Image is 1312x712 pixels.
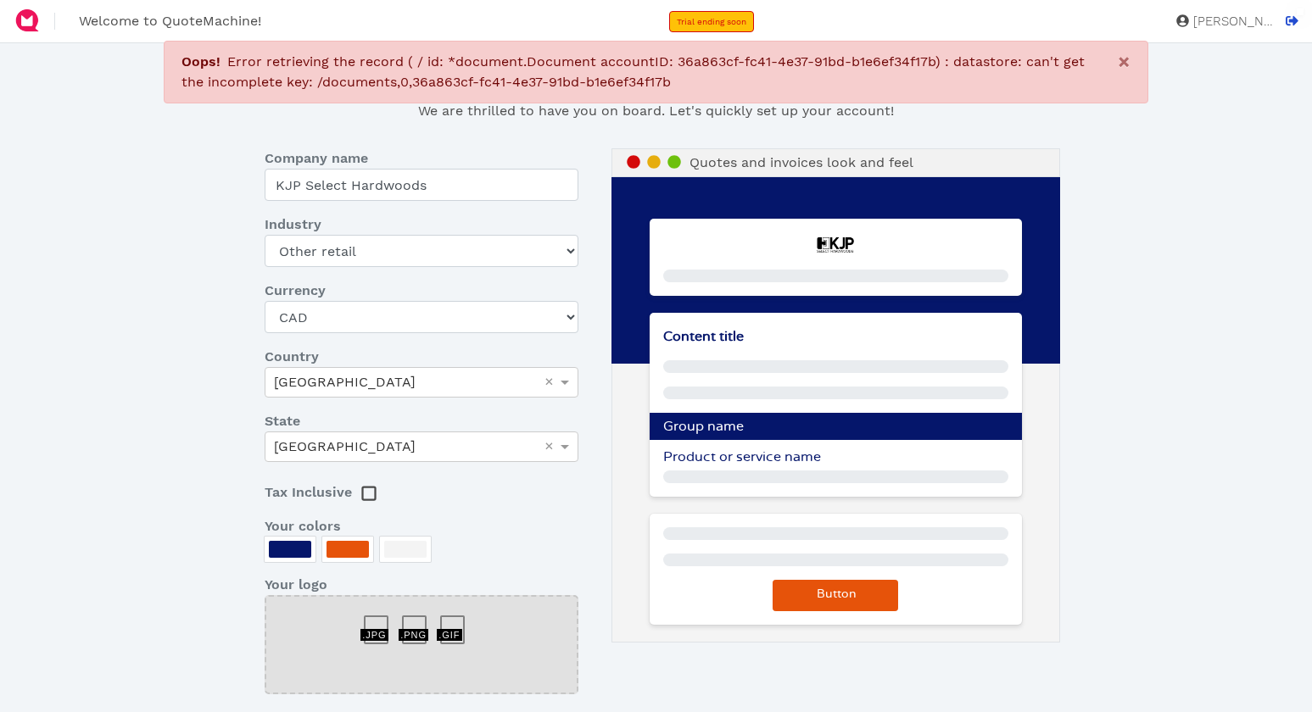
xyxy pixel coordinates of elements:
[265,214,321,235] span: Industry
[181,53,1085,90] span: Error retrieving the record ( / id: *document.Document accountID: 36a863cf-fc41-4e37-91bd-b1e6ef3...
[1189,15,1274,28] span: [PERSON_NAME]
[669,11,754,32] a: Trial ending soon
[79,13,261,29] span: Welcome to QuoteMachine!
[542,432,556,461] span: Clear value
[1101,42,1147,82] button: Close
[814,234,857,256] img: black-kjp-logo.png
[544,438,554,453] span: ×
[773,580,898,611] button: Button
[663,450,821,464] span: Product or service name
[181,53,221,70] span: Oops!
[814,588,857,600] span: Button
[274,438,416,454] span: [GEOGRAPHIC_DATA]
[542,368,556,397] span: Clear value
[418,103,894,119] span: We are thrilled to have you on board. Let's quickly set up your account!
[265,411,300,431] span: State
[677,17,746,26] span: Trial ending soon
[265,281,326,301] span: Currency
[265,516,341,537] span: Your colors
[663,330,744,343] span: Content title
[265,575,327,595] span: Your logo
[265,347,319,367] span: Country
[274,374,416,390] span: [GEOGRAPHIC_DATA]
[544,374,554,389] span: ×
[611,148,1061,177] div: Quotes and invoices look and feel
[1118,50,1131,74] span: ×
[265,148,368,169] span: Company name
[663,420,744,433] span: Group name
[14,7,41,34] img: QuoteM_icon_flat.png
[265,484,352,500] span: Tax Inclusive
